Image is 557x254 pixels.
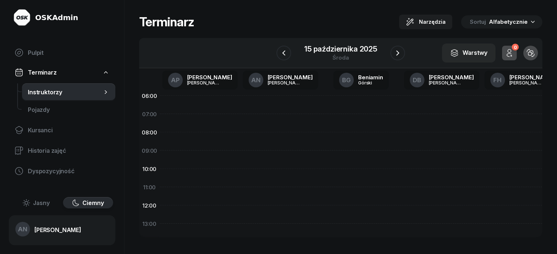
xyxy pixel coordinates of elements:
[28,168,109,175] span: Dyspozycyjność
[9,44,115,61] a: Pulpit
[470,19,487,25] span: Sortuj
[251,77,261,83] span: AN
[171,77,180,83] span: AP
[139,87,160,105] div: 06:00
[358,80,383,85] div: Górski
[82,200,104,206] span: Ciemny
[28,106,109,113] span: Pojazdy
[493,77,502,83] span: FH
[509,75,554,80] div: [PERSON_NAME]
[139,160,160,178] div: 10:00
[342,77,351,83] span: BG
[139,196,160,215] div: 12:00
[461,15,542,29] button: Sortuj Alfabetycznie
[139,123,160,141] div: 08:00
[28,127,109,134] span: Kursanci
[509,80,545,85] div: [PERSON_NAME]
[28,89,102,96] span: Instruktorzy
[429,75,474,80] div: [PERSON_NAME]
[304,45,377,53] div: 15 października 2025
[139,141,160,160] div: 09:00
[333,71,389,90] a: BGBeniaminGórski
[512,43,519,50] div: 0
[11,197,62,209] button: Jasny
[187,80,222,85] div: [PERSON_NAME]
[404,71,480,90] a: DB[PERSON_NAME][PERSON_NAME]
[22,101,115,118] a: Pojazdy
[502,46,517,60] button: 0
[429,80,464,85] div: [PERSON_NAME]
[139,215,160,233] div: 13:00
[139,233,160,251] div: 14:00
[139,178,160,196] div: 11:00
[139,15,194,29] h1: Terminarz
[419,18,446,26] span: Narzędzia
[33,200,50,206] span: Jasny
[9,64,115,80] a: Terminarz
[139,105,160,123] div: 07:00
[162,71,238,90] a: AP[PERSON_NAME][PERSON_NAME]
[268,75,313,80] div: [PERSON_NAME]
[63,197,114,209] button: Ciemny
[18,226,27,232] span: AN
[243,71,319,90] a: AN[PERSON_NAME][PERSON_NAME]
[22,83,115,101] a: Instruktorzy
[28,49,109,56] span: Pulpit
[9,142,115,159] a: Historia zajęć
[450,49,487,57] div: Warstwy
[442,43,495,62] button: Warstwy
[187,75,232,80] div: [PERSON_NAME]
[413,77,421,83] span: DB
[13,9,31,26] img: logo-light@2x.png
[304,55,377,60] div: środa
[28,147,109,154] span: Historia zajęć
[35,12,78,23] div: OSKAdmin
[399,15,452,29] button: Narzędzia
[34,227,81,233] div: [PERSON_NAME]
[28,69,57,76] span: Terminarz
[489,18,528,25] span: Alfabetycznie
[358,75,383,80] div: Beniamin
[9,162,115,180] a: Dyspozycyjność
[268,80,303,85] div: [PERSON_NAME]
[9,121,115,139] a: Kursanci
